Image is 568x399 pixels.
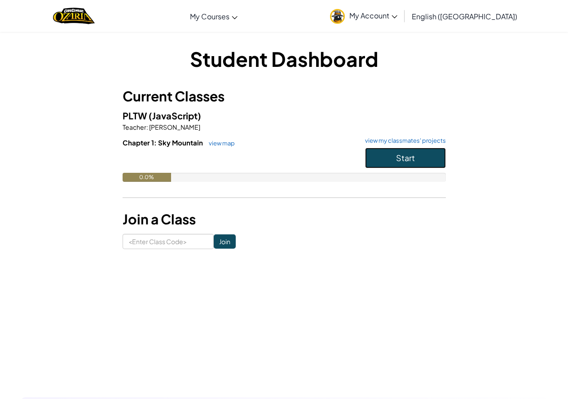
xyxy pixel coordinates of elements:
[53,7,95,25] a: Ozaria by CodeCombat logo
[190,12,229,21] span: My Courses
[361,138,446,144] a: view my classmates' projects
[123,173,171,182] div: 0.0%
[330,9,345,24] img: avatar
[407,4,522,28] a: English ([GEOGRAPHIC_DATA])
[53,7,95,25] img: Home
[123,45,446,73] h1: Student Dashboard
[412,12,517,21] span: English ([GEOGRAPHIC_DATA])
[349,11,397,20] span: My Account
[123,234,214,249] input: <Enter Class Code>
[123,110,149,121] span: PLTW
[214,234,236,249] input: Join
[123,209,446,229] h3: Join a Class
[365,148,446,168] button: Start
[146,123,148,131] span: :
[123,123,146,131] span: Teacher
[326,2,402,30] a: My Account
[204,140,235,147] a: view map
[185,4,242,28] a: My Courses
[396,153,415,163] span: Start
[148,123,200,131] span: [PERSON_NAME]
[123,138,204,147] span: Chapter 1: Sky Mountain
[149,110,201,121] span: (JavaScript)
[123,86,446,106] h3: Current Classes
